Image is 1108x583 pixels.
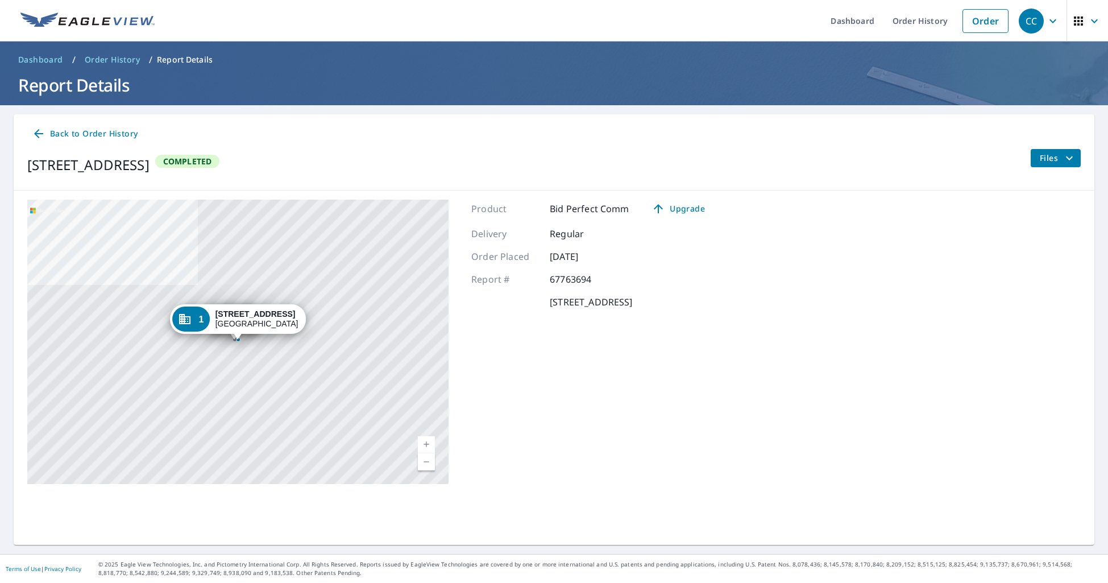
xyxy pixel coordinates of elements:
span: Dashboard [18,54,63,65]
a: Dashboard [14,51,68,69]
img: EV Logo [20,13,155,30]
li: / [149,53,152,67]
div: Dropped pin, building 1, Commercial property, 2766 Belfort Rd Jacksonville, FL 32216 [170,304,306,340]
a: Back to Order History [27,123,142,144]
p: Regular [550,227,618,241]
div: [STREET_ADDRESS] [27,155,150,175]
p: Order Placed [471,250,540,263]
h1: Report Details [14,73,1094,97]
strong: [STREET_ADDRESS] [215,309,296,319]
p: [DATE] [550,250,618,263]
a: Upgrade [643,200,714,218]
p: Bid Perfect Comm [550,202,629,216]
a: Terms of Use [6,565,41,573]
span: Upgrade [650,202,707,216]
a: Privacy Policy [44,565,81,573]
div: CC [1019,9,1044,34]
span: Back to Order History [32,127,138,141]
a: Order History [80,51,144,69]
a: Order [962,9,1009,33]
button: filesDropdownBtn-67763694 [1030,149,1081,167]
p: | [6,565,81,572]
p: Report # [471,272,540,286]
nav: breadcrumb [14,51,1094,69]
div: [GEOGRAPHIC_DATA] [215,309,298,329]
p: Product [471,202,540,216]
p: [STREET_ADDRESS] [550,295,632,309]
span: 1 [199,315,204,324]
span: Completed [156,156,219,167]
p: © 2025 Eagle View Technologies, Inc. and Pictometry International Corp. All Rights Reserved. Repo... [98,560,1102,577]
li: / [72,53,76,67]
p: Report Details [157,54,213,65]
a: Current Level 17, Zoom Out [418,453,435,470]
span: Files [1040,151,1076,165]
span: Order History [85,54,140,65]
a: Current Level 17, Zoom In [418,436,435,453]
p: Delivery [471,227,540,241]
p: 67763694 [550,272,618,286]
